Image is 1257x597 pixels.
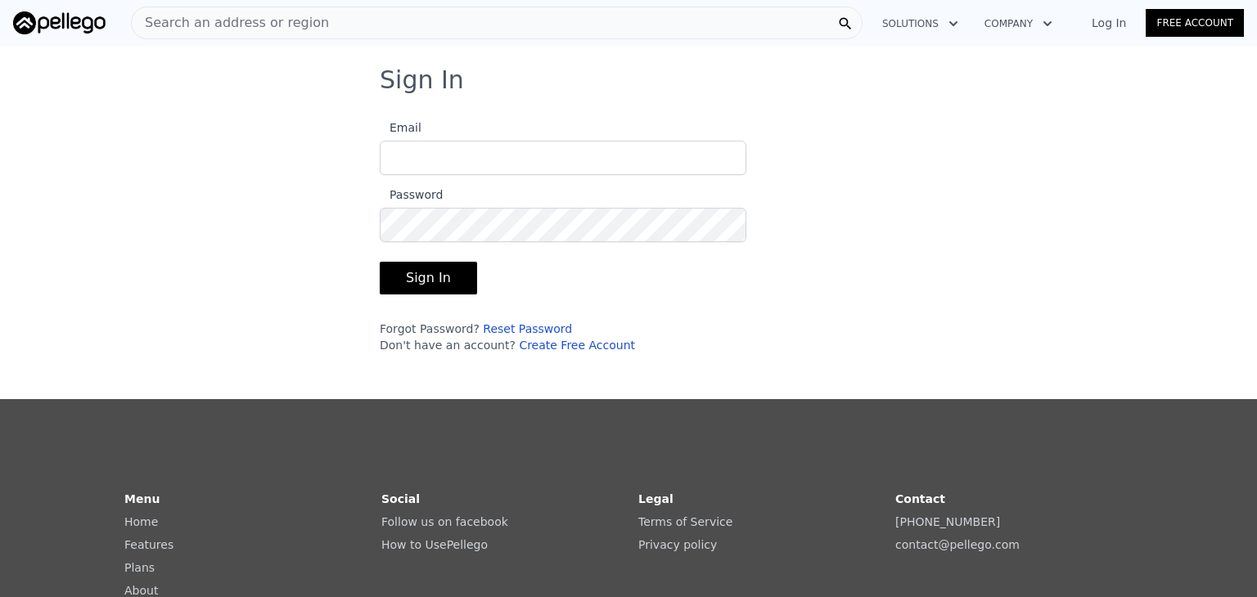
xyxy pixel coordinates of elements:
a: About [124,584,158,597]
a: Follow us on facebook [381,515,508,528]
button: Solutions [869,9,971,38]
a: Create Free Account [519,339,635,352]
div: Forgot Password? Don't have an account? [380,321,746,353]
strong: Contact [895,492,945,505]
img: Pellego [13,11,106,34]
h3: Sign In [380,65,877,95]
a: Privacy policy [638,538,717,551]
button: Sign In [380,262,477,294]
span: Search an address or region [132,13,329,33]
a: Log In [1072,15,1146,31]
input: Email [380,141,746,175]
button: Company [971,9,1066,38]
strong: Legal [638,492,674,505]
a: Terms of Service [638,515,732,528]
strong: Menu [124,492,160,505]
a: Features [124,538,173,551]
span: Password [380,188,443,201]
a: How to UsePellego [381,538,488,551]
a: Plans [124,561,155,574]
input: Password [380,208,746,242]
a: Free Account [1146,9,1244,37]
span: Email [380,121,421,134]
a: [PHONE_NUMBER] [895,515,1000,528]
a: contact@pellego.com [895,538,1020,551]
strong: Social [381,492,420,505]
a: Home [124,515,158,528]
a: Reset Password [483,322,572,335]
